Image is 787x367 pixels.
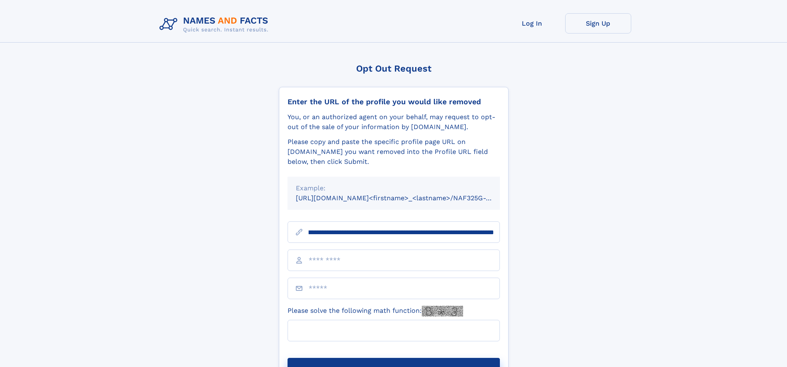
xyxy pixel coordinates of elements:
[288,306,463,317] label: Please solve the following math function:
[288,112,500,132] div: You, or an authorized agent on your behalf, may request to opt-out of the sale of your informatio...
[156,13,275,36] img: Logo Names and Facts
[565,13,631,34] a: Sign Up
[499,13,565,34] a: Log In
[296,183,492,193] div: Example:
[279,63,509,74] div: Opt Out Request
[288,137,500,167] div: Please copy and paste the specific profile page URL on [DOMAIN_NAME] you want removed into the Pr...
[296,194,516,202] small: [URL][DOMAIN_NAME]<firstname>_<lastname>/NAF325G-xxxxxxxx
[288,97,500,106] div: Enter the URL of the profile you would like removed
